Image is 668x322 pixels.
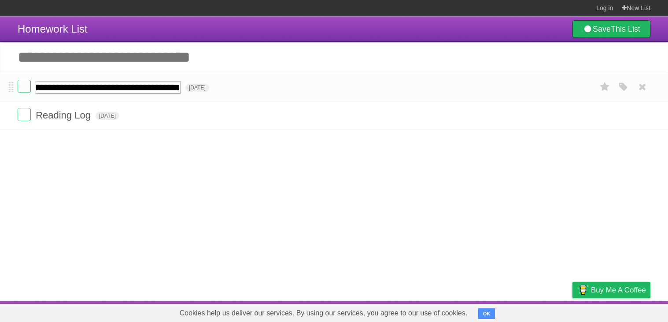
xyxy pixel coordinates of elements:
a: Buy me a coffee [572,282,650,298]
span: [DATE] [96,112,119,120]
a: About [455,303,474,320]
label: Star task [597,80,613,94]
span: Homework List [18,23,88,35]
label: Done [18,108,31,121]
a: Suggest a feature [595,303,650,320]
a: Terms [531,303,550,320]
b: This List [611,25,640,33]
img: Buy me a coffee [577,282,589,297]
a: SaveThis List [572,20,650,38]
span: Buy me a coffee [591,282,646,298]
label: Done [18,80,31,93]
a: Privacy [561,303,584,320]
span: Reading Log [36,110,93,121]
span: Cookies help us deliver our services. By using our services, you agree to our use of cookies. [171,304,476,322]
span: [DATE] [185,84,209,92]
a: Developers [484,303,520,320]
button: OK [478,308,495,319]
